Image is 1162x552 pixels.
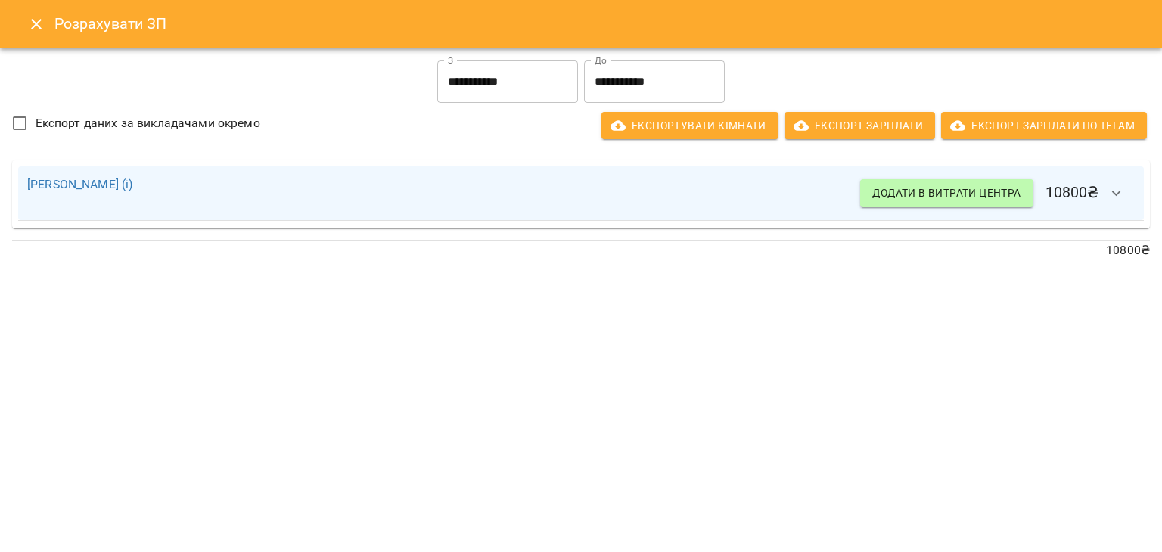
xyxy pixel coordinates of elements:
[785,112,935,139] button: Експорт Зарплати
[614,116,766,135] span: Експортувати кімнати
[941,112,1147,139] button: Експорт Зарплати по тегам
[797,116,923,135] span: Експорт Зарплати
[860,179,1033,206] button: Додати в витрати центра
[860,175,1135,212] h6: 10800 ₴
[872,184,1021,202] span: Додати в витрати центра
[953,116,1135,135] span: Експорт Зарплати по тегам
[12,241,1150,259] p: 10800 ₴
[54,12,1144,36] h6: Розрахувати ЗП
[18,6,54,42] button: Close
[27,177,133,191] a: [PERSON_NAME] (і)
[601,112,778,139] button: Експортувати кімнати
[36,114,260,132] span: Експорт даних за викладачами окремо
